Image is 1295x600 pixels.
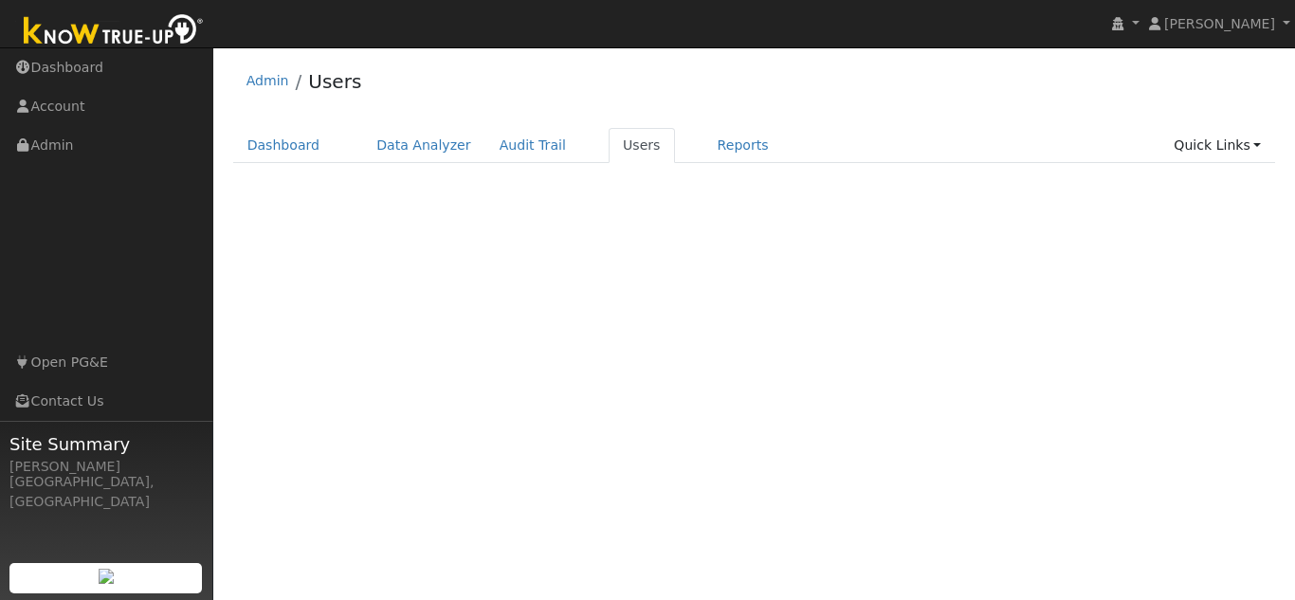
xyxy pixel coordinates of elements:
[703,128,783,163] a: Reports
[1159,128,1275,163] a: Quick Links
[9,457,203,477] div: [PERSON_NAME]
[308,70,361,93] a: Users
[485,128,580,163] a: Audit Trail
[362,128,485,163] a: Data Analyzer
[9,431,203,457] span: Site Summary
[246,73,289,88] a: Admin
[14,10,213,53] img: Know True-Up
[609,128,675,163] a: Users
[99,569,114,584] img: retrieve
[1164,16,1275,31] span: [PERSON_NAME]
[9,472,203,512] div: [GEOGRAPHIC_DATA], [GEOGRAPHIC_DATA]
[233,128,335,163] a: Dashboard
